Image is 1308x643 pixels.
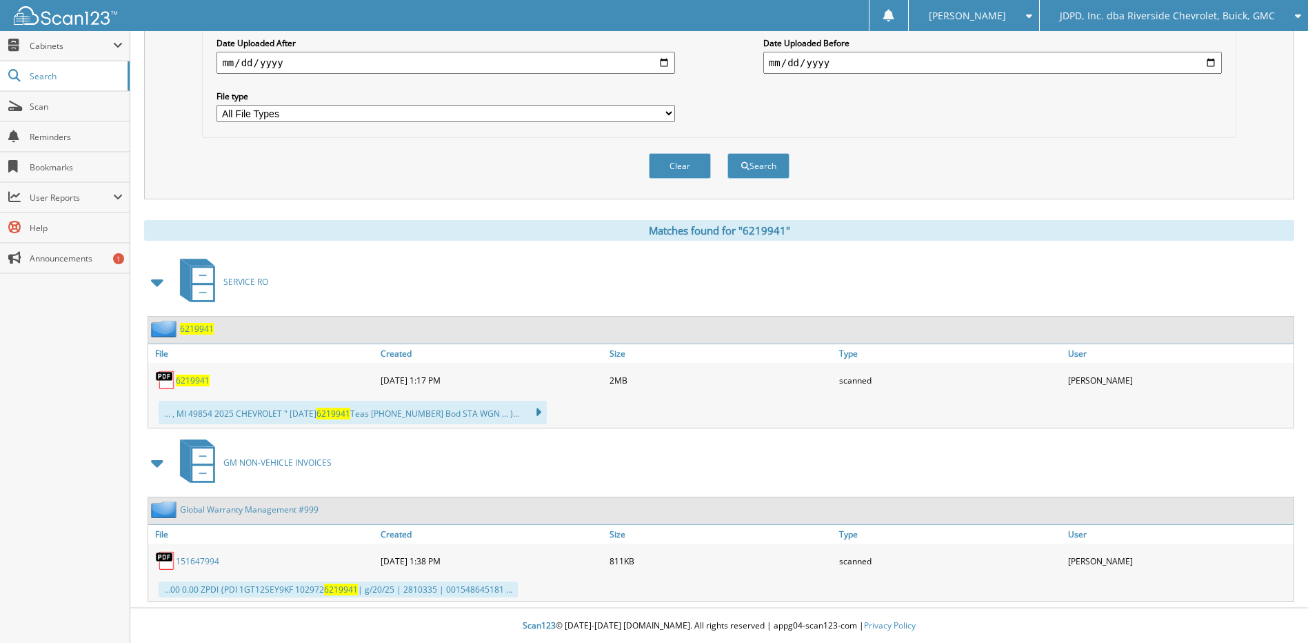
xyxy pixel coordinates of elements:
div: 2MB [606,366,835,394]
a: User [1065,525,1294,544]
span: Help [30,222,123,234]
button: Clear [649,153,711,179]
a: File [148,525,377,544]
div: scanned [836,547,1065,575]
div: scanned [836,366,1065,394]
a: Global Warranty Management #999 [180,504,319,515]
a: User [1065,344,1294,363]
label: Date Uploaded After [217,37,675,49]
div: [PERSON_NAME] [1065,366,1294,394]
span: User Reports [30,192,113,204]
div: [DATE] 1:38 PM [377,547,606,575]
a: GM NON-VEHICLE INVOICES [172,435,332,490]
a: SERVICE RO [172,255,268,309]
div: [DATE] 1:17 PM [377,366,606,394]
span: Reminders [30,131,123,143]
div: Matches found for "6219941" [144,220,1294,241]
a: 151647994 [176,555,219,567]
span: SERVICE RO [223,276,268,288]
input: end [763,52,1222,74]
img: folder2.png [151,501,180,518]
div: 1 [113,253,124,264]
img: folder2.png [151,320,180,337]
div: ...00 0.00 ZPDI {PDI 1GT12SEY9KF 102972 | g/20/25 | 2810335 | 001548645181 ... [159,582,518,597]
span: Search [30,70,121,82]
img: scan123-logo-white.svg [14,6,117,25]
a: Size [606,344,835,363]
a: 6219941 [180,323,214,335]
a: Privacy Policy [864,620,916,631]
a: Created [377,525,606,544]
span: Scan123 [523,620,556,631]
a: File [148,344,377,363]
span: Announcements [30,253,123,264]
img: PDF.png [155,370,176,390]
a: Type [836,525,1065,544]
a: Type [836,344,1065,363]
span: 6219941 [316,408,350,419]
label: Date Uploaded Before [763,37,1222,49]
div: © [DATE]-[DATE] [DOMAIN_NAME]. All rights reserved | appg04-scan123-com | [130,609,1308,643]
span: [PERSON_NAME] [929,12,1006,20]
label: File type [217,90,675,102]
span: 6219941 [324,584,358,595]
input: start [217,52,675,74]
div: 811KB [606,547,835,575]
div: [PERSON_NAME] [1065,547,1294,575]
img: PDF.png [155,551,176,571]
span: Bookmarks [30,161,123,173]
span: JDPD, Inc. dba Riverside Chevrolet, Buick, GMC [1060,12,1275,20]
a: Size [606,525,835,544]
span: Cabinets [30,40,113,52]
a: 6219941 [176,375,210,386]
a: Created [377,344,606,363]
span: GM NON-VEHICLE INVOICES [223,457,332,468]
span: Scan [30,101,123,112]
div: ... , MI 49854 2025 CHEVROLET " [DATE] Teas [PHONE_NUMBER] Bod STA WGN ... )... [159,401,547,424]
button: Search [727,153,789,179]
